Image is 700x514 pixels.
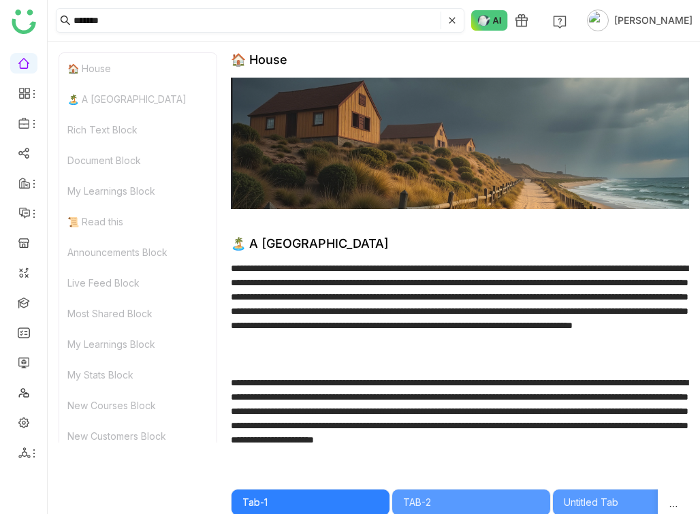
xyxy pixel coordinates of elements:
div: 🏠 House [59,53,217,84]
div: Tab-1 [242,495,379,510]
div: Rich Text Block [59,114,217,145]
div: My Learnings Block [59,329,217,359]
div: Live Feed Block [59,268,217,298]
div: 🏝️ A [GEOGRAPHIC_DATA] [231,236,389,251]
div: Most Shared Block [59,298,217,329]
div: My Stats Block [59,359,217,390]
img: ask-buddy-normal.svg [471,10,508,31]
img: help.svg [553,15,567,29]
div: 🏠 House [231,52,287,67]
div: 📜 Read this [59,206,217,237]
div: 🏝️ A [GEOGRAPHIC_DATA] [59,84,217,114]
div: New Customers Block [59,421,217,451]
img: logo [12,10,36,34]
div: My Learnings Block [59,176,217,206]
div: New Courses Block [59,390,217,421]
div: Announcements Block [59,237,217,268]
span: [PERSON_NAME] [614,13,693,28]
div: TAB-2 [403,495,539,510]
div: Document Block [59,145,217,176]
img: avatar [587,10,609,31]
img: 68553b2292361c547d91f02a [231,78,689,209]
div: Untitled Tab [564,495,700,510]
